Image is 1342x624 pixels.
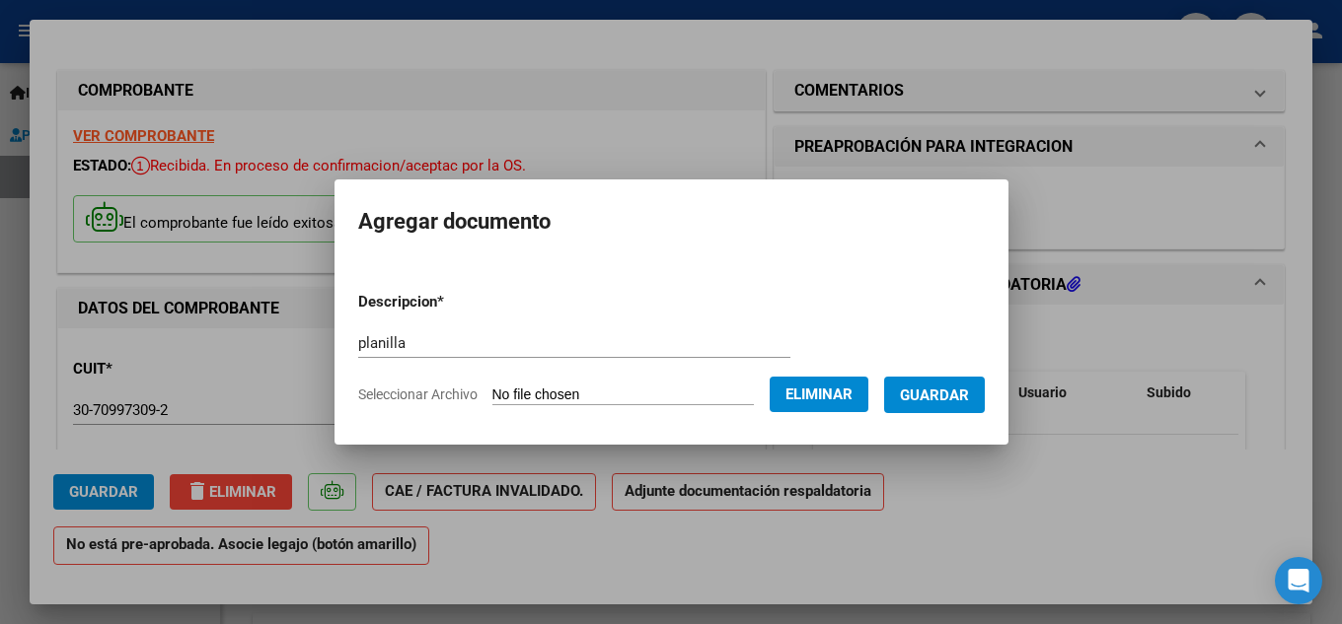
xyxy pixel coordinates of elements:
[770,377,868,412] button: Eliminar
[785,385,853,403] span: Eliminar
[900,386,969,404] span: Guardar
[358,291,547,313] p: Descripcion
[1275,557,1322,604] div: Open Intercom Messenger
[358,203,985,241] h2: Agregar documento
[884,377,985,413] button: Guardar
[358,386,478,402] span: Seleccionar Archivo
